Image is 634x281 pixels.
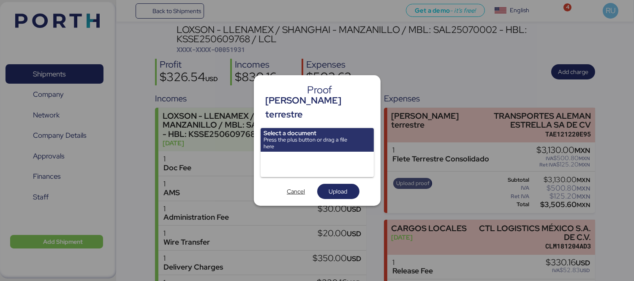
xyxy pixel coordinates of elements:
span: Upload [329,186,348,196]
div: [PERSON_NAME] terrestre [266,94,374,121]
button: Upload [317,184,359,199]
div: Proof [266,86,374,94]
span: Cancel [287,186,305,196]
button: Cancel [275,184,317,199]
